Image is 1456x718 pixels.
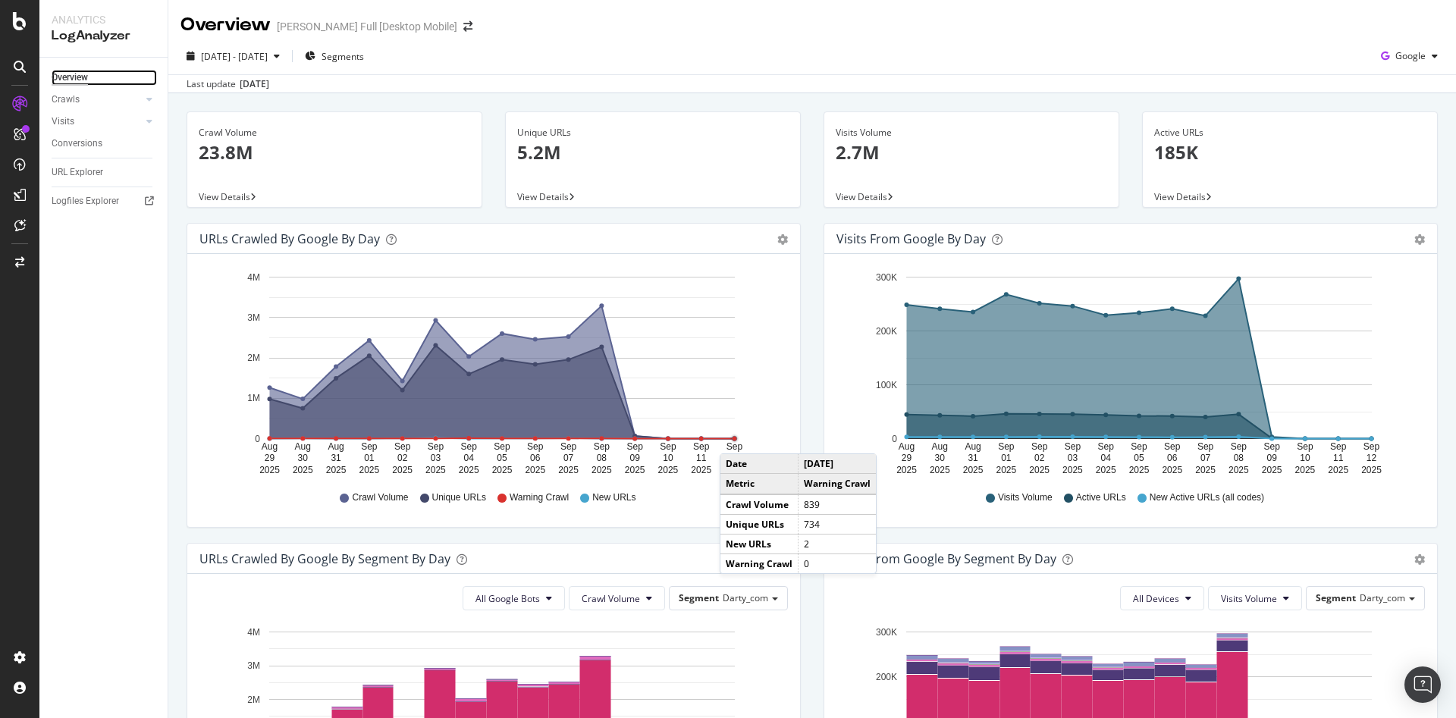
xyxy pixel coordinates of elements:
td: Date [720,454,799,474]
text: 2025 [1262,465,1282,475]
td: Metric [720,474,799,494]
td: [DATE] [799,454,877,474]
a: Crawls [52,92,142,108]
a: Overview [52,70,157,86]
span: New URLs [592,491,635,504]
text: 07 [1200,453,1211,463]
text: 2025 [525,465,545,475]
text: 2025 [259,465,280,475]
span: View Details [517,190,569,203]
td: 734 [799,514,877,534]
text: Sep [998,441,1015,452]
text: 200K [876,672,897,682]
text: 06 [1167,453,1178,463]
div: A chart. [199,266,782,477]
text: 2025 [293,465,313,475]
text: Sep [1363,441,1380,452]
text: 05 [1134,453,1144,463]
text: 04 [464,453,475,463]
text: 12 [1367,453,1377,463]
text: 2025 [1062,465,1083,475]
text: 2025 [1162,465,1182,475]
div: Mots-clés [191,89,229,99]
text: 2M [247,694,260,705]
a: Visits [52,114,142,130]
button: All Devices [1120,586,1204,610]
text: 02 [397,453,408,463]
text: 2025 [930,465,950,475]
text: 2025 [425,465,446,475]
text: 09 [629,453,640,463]
text: 29 [265,453,275,463]
span: View Details [836,190,887,203]
text: Sep [361,441,378,452]
text: Sep [1098,441,1115,452]
div: gear [1414,554,1425,565]
text: Sep [693,441,710,452]
div: Visits Volume [836,126,1107,140]
div: URLs Crawled by Google by day [199,231,380,246]
button: Google [1375,44,1444,68]
text: 30 [935,453,946,463]
text: 05 [497,453,507,463]
text: 2025 [1195,465,1216,475]
div: Crawls [52,92,80,108]
text: 4M [247,627,260,638]
a: Conversions [52,136,157,152]
text: 08 [1234,453,1244,463]
text: Sep [626,441,643,452]
span: Segments [322,50,364,63]
span: All Google Bots [475,592,540,605]
text: 11 [1333,453,1344,463]
img: tab_domain_overview_orange.svg [63,88,75,100]
span: Segment [679,591,719,604]
text: Sep [1330,441,1347,452]
text: 2025 [1029,465,1050,475]
text: Aug [899,441,915,452]
text: Aug [295,441,311,452]
td: Warning Crawl [799,474,877,494]
text: 2025 [459,465,479,475]
p: 23.8M [199,140,470,165]
text: 01 [1001,453,1012,463]
text: 300K [876,272,897,283]
text: Sep [1231,441,1247,452]
p: 5.2M [517,140,789,165]
td: 0 [799,553,877,573]
div: v 4.0.25 [42,24,74,36]
div: Visits from Google By Segment By Day [836,551,1056,566]
text: Sep [527,441,544,452]
span: New Active URLs (all codes) [1150,491,1264,504]
text: Aug [932,441,948,452]
button: Crawl Volume [569,586,665,610]
text: Sep [1263,441,1280,452]
text: 2025 [896,465,917,475]
text: 2025 [658,465,679,475]
text: 1M [247,393,260,404]
td: Unique URLs [720,514,799,534]
div: Domaine: [DOMAIN_NAME] [39,39,171,52]
text: 08 [597,453,607,463]
text: 30 [298,453,309,463]
text: 0 [255,434,260,444]
span: All Devices [1133,592,1179,605]
span: Active URLs [1076,491,1126,504]
div: gear [777,234,788,245]
text: 10 [663,453,673,463]
text: Aug [262,441,278,452]
text: Sep [1131,441,1147,452]
span: Visits Volume [998,491,1053,504]
text: 2025 [1328,465,1348,475]
text: 2025 [392,465,413,475]
span: Darty_com [723,591,768,604]
text: Sep [1297,441,1313,452]
text: 31 [331,453,341,463]
text: 2025 [996,465,1017,475]
span: View Details [199,190,250,203]
span: View Details [1154,190,1206,203]
td: Crawl Volume [720,494,799,515]
text: 2025 [1361,465,1382,475]
text: Sep [594,441,610,452]
td: New URLs [720,534,799,553]
img: website_grey.svg [24,39,36,52]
